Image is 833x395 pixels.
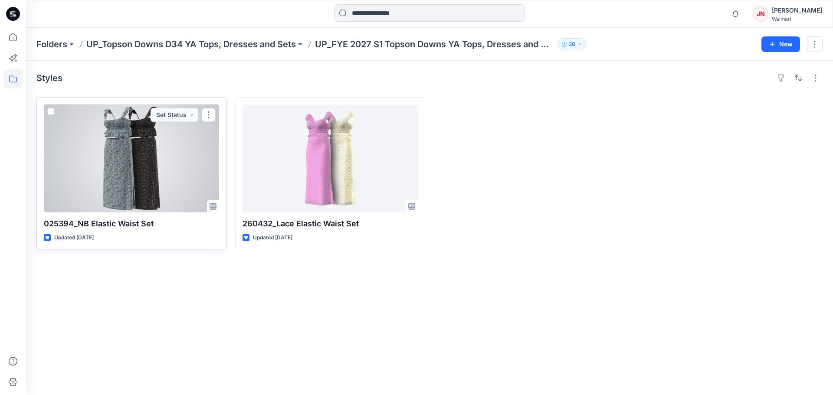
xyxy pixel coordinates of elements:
p: 28 [569,39,575,49]
a: Folders [36,38,67,50]
p: 025394_NB Elastic Waist Set [44,218,219,230]
p: Updated [DATE] [253,233,292,242]
p: UP_FYE 2027 S1 Topson Downs YA Tops, Dresses and Sets [315,38,554,50]
p: Updated [DATE] [54,233,94,242]
a: 260432_Lace Elastic Waist Set [243,104,418,212]
div: JN [753,6,768,22]
div: [PERSON_NAME] [772,5,822,16]
a: UP_Topson Downs D34 YA Tops, Dresses and Sets [86,38,296,50]
div: Walmart [772,16,822,22]
p: 260432_Lace Elastic Waist Set [243,218,418,230]
button: New [761,36,800,52]
h4: Styles [36,73,62,83]
a: 025394_NB Elastic Waist Set [44,104,219,212]
button: 28 [558,38,586,50]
